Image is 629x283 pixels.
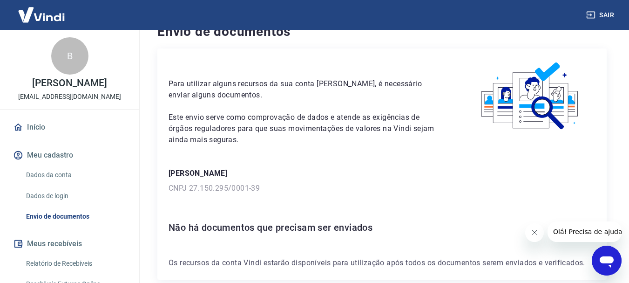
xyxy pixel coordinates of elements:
h6: Não há documentos que precisam ser enviados [169,220,595,235]
a: Relatório de Recebíveis [22,254,128,273]
div: B [51,37,88,75]
span: Olá! Precisa de ajuda? [6,7,78,14]
a: Envio de documentos [22,207,128,226]
img: Vindi [11,0,72,29]
a: Início [11,117,128,138]
p: Este envio serve como comprovação de dados e atende as exigências de órgãos reguladores para que ... [169,112,443,145]
p: Para utilizar alguns recursos da sua conta [PERSON_NAME], é necessário enviar alguns documentos. [169,78,443,101]
p: Os recursos da conta Vindi estarão disponíveis para utilização após todos os documentos serem env... [169,257,595,269]
p: [EMAIL_ADDRESS][DOMAIN_NAME] [18,92,121,102]
h4: Envio de documentos [157,22,607,41]
button: Meu cadastro [11,145,128,166]
p: [PERSON_NAME] [32,78,107,88]
img: waiting_documents.41d9841a9773e5fdf392cede4d13b617.svg [466,60,595,133]
iframe: Fechar mensagem [525,223,544,242]
p: CNPJ 27.150.295/0001-39 [169,183,595,194]
iframe: Botão para abrir a janela de mensagens [592,246,622,276]
button: Meus recebíveis [11,234,128,254]
p: [PERSON_NAME] [169,168,595,179]
a: Dados da conta [22,166,128,185]
button: Sair [584,7,618,24]
a: Dados de login [22,186,128,206]
iframe: Mensagem da empresa [548,221,622,242]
